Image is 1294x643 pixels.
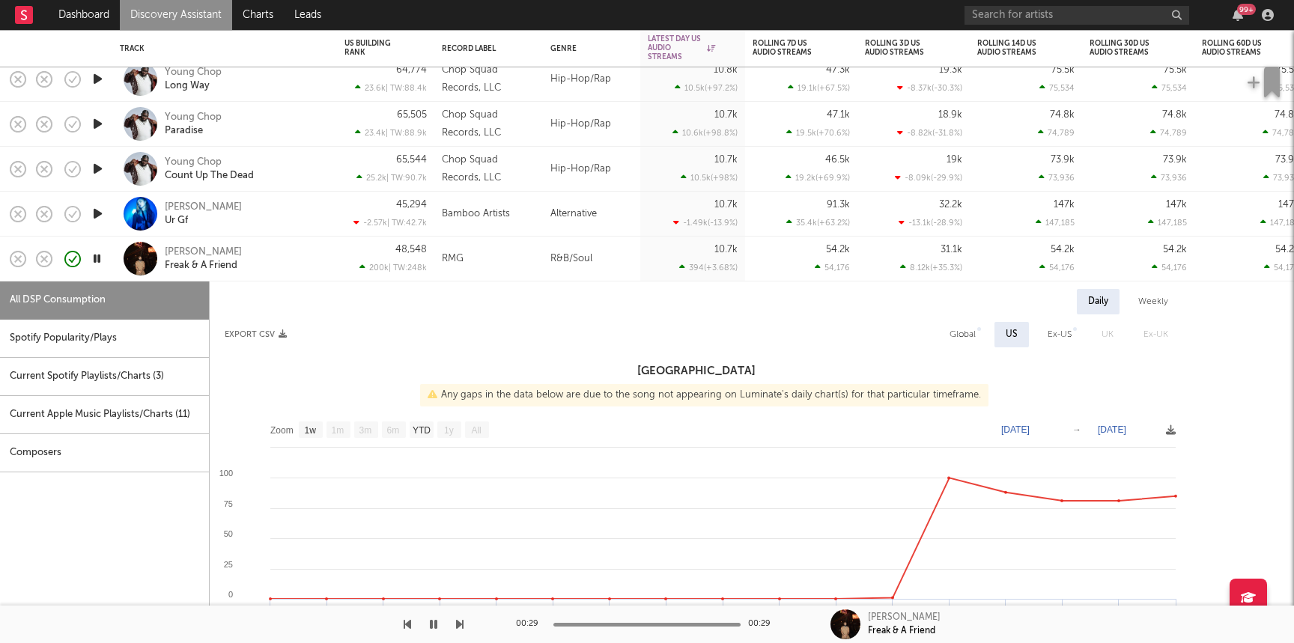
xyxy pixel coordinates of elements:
div: 10.5k ( +98 % ) [681,173,738,183]
div: 73.9k [1163,155,1187,165]
a: [PERSON_NAME] [165,201,242,214]
text: [DATE] [1001,424,1030,435]
div: 47.3k [826,65,850,75]
a: Young Chop [165,111,222,124]
text: 25 [224,560,233,569]
div: Young Chop [165,66,222,79]
div: -2.57k | TW: 42.7k [344,218,427,228]
div: 75.5k [1164,65,1187,75]
div: 74,789 [1150,128,1187,138]
div: 200k | TW: 248k [344,263,427,272]
div: Chop Squad Records, LLC [442,151,535,187]
div: Rolling 30D US Audio Streams [1090,39,1164,57]
div: R&B/Soul [543,237,640,281]
div: 75,534 [1039,83,1075,93]
div: 19.1k ( +67.5 % ) [788,83,850,93]
a: [PERSON_NAME] [165,246,242,259]
text: 1y [444,425,454,436]
div: 65,505 [397,110,427,120]
div: 74.8k [1162,110,1187,120]
text: 50 [224,529,233,538]
div: US [1006,326,1018,344]
div: 73.9k [1051,155,1075,165]
div: 10.5k ( +97.2 % ) [675,83,738,93]
div: Genre [550,44,625,53]
a: Count Up The Dead [165,169,254,183]
a: Freak & A Friend [165,259,237,272]
div: 47.1k [827,110,850,120]
div: -8.82k ( -31.8 % ) [897,128,962,138]
div: Hip-Hop/Rap [543,57,640,102]
text: 100 [219,469,233,478]
div: 10.7k [714,110,738,120]
div: Hip-Hop/Rap [543,102,640,147]
text: YTD [413,425,431,436]
div: 19.3k [939,65,962,75]
div: 54.2k [1163,245,1187,255]
div: Rolling 3D US Audio Streams [865,39,940,57]
a: Paradise [165,124,203,138]
text: 3m [359,425,372,436]
div: Bamboo Artists [442,205,510,223]
div: 65,544 [396,155,427,165]
div: 32.2k [939,200,962,210]
text: 6m [387,425,400,436]
div: Hip-Hop/Rap [543,147,640,192]
div: Rolling 14D US Audio Streams [977,39,1052,57]
div: 19.5k ( +70.6 % ) [786,128,850,138]
div: 10.8k [714,65,738,75]
a: Ur Gf [165,214,188,228]
div: 75.5k [1051,65,1075,75]
div: Alternative [543,192,640,237]
div: RMG [442,250,464,268]
div: Rolling 7D US Audio Streams [753,39,827,57]
div: 10.7k [714,245,738,255]
div: 18.9k [938,110,962,120]
div: Ex-US [1048,326,1072,344]
div: Track [120,44,322,53]
div: Global [950,326,976,344]
div: 147k [1054,200,1075,210]
h3: [GEOGRAPHIC_DATA] [210,362,1183,380]
div: Young Chop [165,156,222,169]
div: 54.2k [1051,245,1075,255]
div: 64,774 [396,65,427,75]
div: 48,548 [395,245,427,255]
text: 1w [305,425,317,436]
div: US Building Rank [344,39,404,57]
div: -8.09k ( -29.9 % ) [895,173,962,183]
div: Long Way [165,79,210,93]
div: 54,176 [1039,263,1075,272]
div: 46.5k [825,155,850,165]
div: 99 + [1237,4,1256,15]
div: 35.4k ( +63.2 % ) [786,218,850,228]
div: Chop Squad Records, LLC [442,61,535,97]
div: 23.6k | TW: 88.4k [344,83,427,93]
div: 25.2k | TW: 90.7k [344,173,427,183]
div: [PERSON_NAME] [868,611,941,624]
div: Chop Squad Records, LLC [442,106,535,142]
text: Zoom [270,425,294,436]
div: 19k [947,155,962,165]
text: 0 [228,590,233,599]
div: 10.7k [714,200,738,210]
div: 394 ( +3.68 % ) [679,263,738,272]
div: 31.1k [941,245,962,255]
div: 73,936 [1039,173,1075,183]
div: 74.8k [1050,110,1075,120]
div: Record Label [442,44,513,53]
div: Rolling 60D US Audio Streams [1202,39,1277,57]
div: 147k [1166,200,1187,210]
div: -8.37k ( -30.3 % ) [897,83,962,93]
div: 45,294 [396,200,427,210]
div: 147,185 [1148,218,1187,228]
div: 10.6k ( +98.8 % ) [672,128,738,138]
text: 1m [332,425,344,436]
div: 54,176 [1152,263,1187,272]
div: 23.4k | TW: 88.9k [344,128,427,138]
